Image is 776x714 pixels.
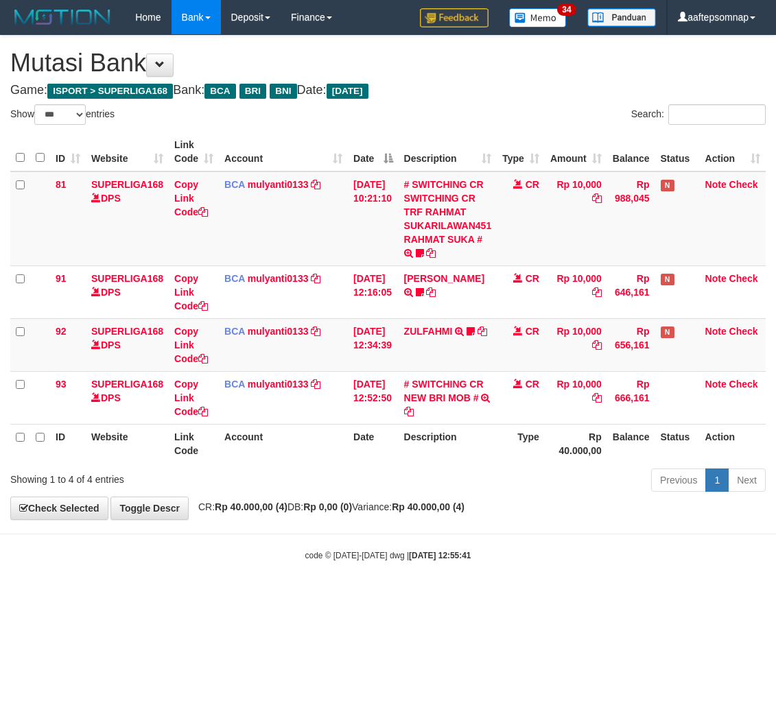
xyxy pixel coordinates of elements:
[86,318,169,371] td: DPS
[56,326,67,337] span: 92
[607,265,655,318] td: Rp 646,161
[592,340,602,350] a: Copy Rp 10,000 to clipboard
[526,179,539,190] span: CR
[10,84,766,97] h4: Game: Bank: Date:
[705,326,727,337] a: Note
[607,132,655,171] th: Balance
[169,132,219,171] th: Link Code: activate to sort column ascending
[311,379,320,390] a: Copy mulyanti0133 to clipboard
[224,379,245,390] span: BCA
[248,179,309,190] a: mulyanti0133
[526,379,539,390] span: CR
[239,84,266,99] span: BRI
[174,326,208,364] a: Copy Link Code
[729,179,758,190] a: Check
[526,326,539,337] span: CR
[56,379,67,390] span: 93
[174,273,208,311] a: Copy Link Code
[592,287,602,298] a: Copy Rp 10,000 to clipboard
[10,104,115,125] label: Show entries
[661,274,674,285] span: Has Note
[303,501,352,512] strong: Rp 0,00 (0)
[497,424,545,463] th: Type
[47,84,173,99] span: ISPORT > SUPERLIGA168
[728,468,766,492] a: Next
[545,371,607,424] td: Rp 10,000
[191,501,465,512] span: CR: DB: Variance:
[311,326,320,337] a: Copy mulyanti0133 to clipboard
[56,179,67,190] span: 81
[86,171,169,266] td: DPS
[404,326,453,337] a: ZULFAHMI
[169,424,219,463] th: Link Code
[545,424,607,463] th: Rp 40.000,00
[34,104,86,125] select: Showentries
[668,104,766,125] input: Search:
[700,132,766,171] th: Action: activate to sort column ascending
[426,287,436,298] a: Copy RIYO RAHMAN to clipboard
[91,273,163,284] a: SUPERLIGA168
[224,273,245,284] span: BCA
[50,424,86,463] th: ID
[248,326,309,337] a: mulyanti0133
[348,265,399,318] td: [DATE] 12:16:05
[10,467,313,486] div: Showing 1 to 4 of 4 entries
[399,424,497,463] th: Description
[497,132,545,171] th: Type: activate to sort column ascending
[219,424,348,463] th: Account
[545,171,607,266] td: Rp 10,000
[399,132,497,171] th: Description: activate to sort column ascending
[607,171,655,266] td: Rp 988,045
[348,424,399,463] th: Date
[592,193,602,204] a: Copy Rp 10,000 to clipboard
[248,379,309,390] a: mulyanti0133
[215,501,287,512] strong: Rp 40.000,00 (4)
[248,273,309,284] a: mulyanti0133
[607,371,655,424] td: Rp 666,161
[348,318,399,371] td: [DATE] 12:34:39
[174,379,208,417] a: Copy Link Code
[557,3,576,16] span: 34
[700,424,766,463] th: Action
[10,497,108,520] a: Check Selected
[348,171,399,266] td: [DATE] 10:21:10
[56,273,67,284] span: 91
[545,318,607,371] td: Rp 10,000
[587,8,656,27] img: panduan.png
[705,273,727,284] a: Note
[86,371,169,424] td: DPS
[607,424,655,463] th: Balance
[729,326,758,337] a: Check
[224,326,245,337] span: BCA
[426,248,436,259] a: Copy # SWITCHING CR SWITCHING CR TRF RAHMAT SUKARILAWAN451 RAHMAT SUKA # to clipboard
[545,132,607,171] th: Amount: activate to sort column ascending
[86,265,169,318] td: DPS
[655,132,700,171] th: Status
[392,501,465,512] strong: Rp 40.000,00 (4)
[705,468,729,492] a: 1
[420,8,489,27] img: Feedback.jpg
[348,371,399,424] td: [DATE] 12:52:50
[509,8,567,27] img: Button%20Memo.svg
[655,424,700,463] th: Status
[91,179,163,190] a: SUPERLIGA168
[86,132,169,171] th: Website: activate to sort column ascending
[409,551,471,560] strong: [DATE] 12:55:41
[204,84,235,99] span: BCA
[607,318,655,371] td: Rp 656,161
[661,180,674,191] span: Has Note
[705,179,727,190] a: Note
[219,132,348,171] th: Account: activate to sort column ascending
[270,84,296,99] span: BNI
[404,179,492,245] a: # SWITCHING CR SWITCHING CR TRF RAHMAT SUKARILAWAN451 RAHMAT SUKA #
[305,551,471,560] small: code © [DATE]-[DATE] dwg |
[86,424,169,463] th: Website
[404,406,414,417] a: Copy # SWITCHING CR NEW BRI MOB # to clipboard
[110,497,189,520] a: Toggle Descr
[311,179,320,190] a: Copy mulyanti0133 to clipboard
[526,273,539,284] span: CR
[705,379,727,390] a: Note
[729,379,758,390] a: Check
[661,326,674,338] span: Has Note
[651,468,706,492] a: Previous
